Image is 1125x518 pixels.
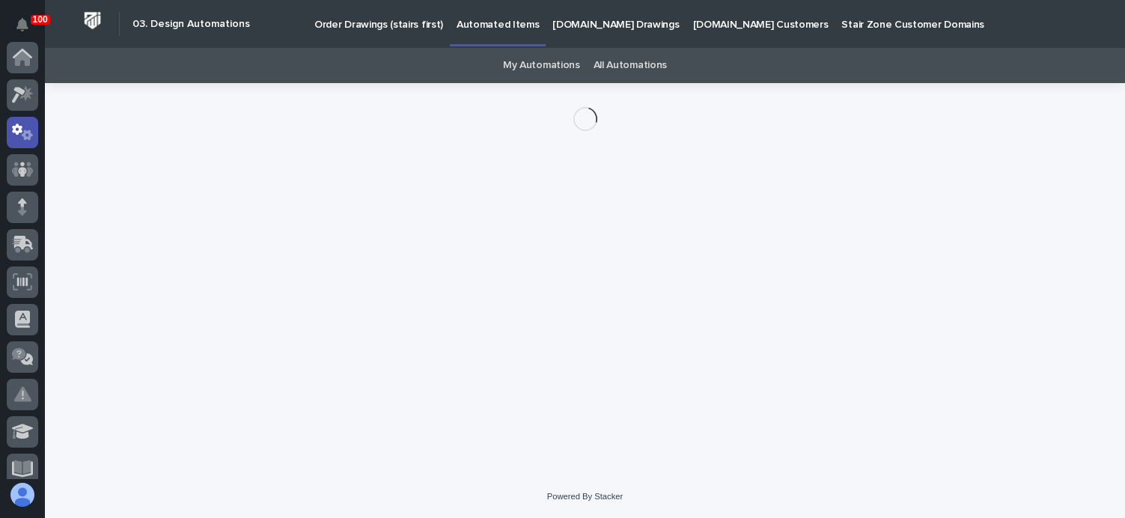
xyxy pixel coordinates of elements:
[7,479,38,511] button: users-avatar
[132,18,250,31] h2: 03. Design Automations
[33,14,48,25] p: 100
[19,18,38,42] div: Notifications100
[547,492,623,501] a: Powered By Stacker
[594,48,667,83] a: All Automations
[79,7,106,34] img: Workspace Logo
[503,48,580,83] a: My Automations
[7,9,38,40] button: Notifications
